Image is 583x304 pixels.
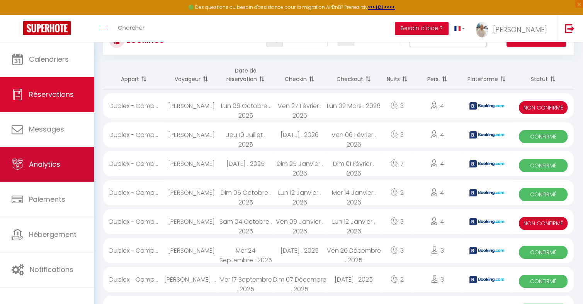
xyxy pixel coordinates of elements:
[513,61,574,90] th: Sort by status
[29,194,65,204] span: Paiements
[29,90,74,99] span: Réservations
[327,61,381,90] th: Sort by checkout
[368,4,395,10] a: >>> ICI <<<<
[565,24,575,33] img: logout
[29,124,64,134] span: Messages
[164,61,218,90] th: Sort by guest
[471,15,557,42] a: ... [PERSON_NAME]
[23,21,71,35] img: Super Booking
[395,22,449,35] button: Besoin d'aide ?
[218,61,272,90] th: Sort by booking date
[29,230,76,239] span: Hébergement
[493,25,547,34] span: [PERSON_NAME]
[103,61,164,90] th: Sort by rentals
[29,54,69,64] span: Calendriers
[461,61,513,90] th: Sort by channel
[381,61,414,90] th: Sort by nights
[118,24,144,32] span: Chercher
[112,15,150,42] a: Chercher
[476,22,488,37] img: ...
[414,61,461,90] th: Sort by people
[30,265,73,274] span: Notifications
[29,159,60,169] span: Analytics
[272,61,326,90] th: Sort by checkin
